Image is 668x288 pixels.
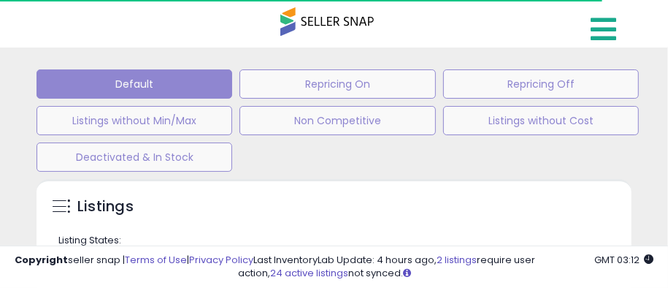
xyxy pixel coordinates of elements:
[239,69,435,99] button: Repricing On
[15,253,68,267] strong: Copyright
[239,106,435,135] button: Non Competitive
[37,69,232,99] button: Default
[15,254,253,268] div: seller snap | |
[443,106,639,135] button: Listings without Cost
[37,143,232,172] button: Deactivated & In Stock
[37,106,232,135] button: Listings without Min/Max
[443,69,639,99] button: Repricing Off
